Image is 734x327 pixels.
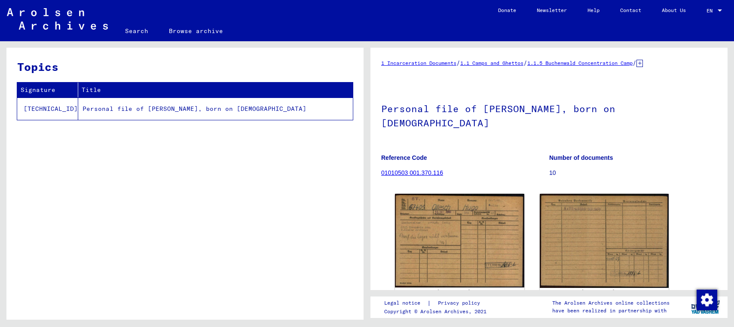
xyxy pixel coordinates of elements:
a: 01010503 001.370.116 [381,169,443,176]
th: Title [78,83,353,98]
div: Change consent [696,289,717,310]
a: Legal notice [384,299,427,308]
p: The Arolsen Archives online collections [552,299,670,307]
a: DocID: 6743597 ([PERSON_NAME]) [540,289,618,294]
td: Personal file of [PERSON_NAME], born on [DEMOGRAPHIC_DATA] [78,98,353,120]
img: Change consent [697,290,717,310]
img: yv_logo.png [689,296,722,318]
b: Reference Code [381,154,427,161]
td: [TECHNICAL_ID] [17,98,78,120]
a: 1.1.5 Buchenwald Concentration Camp [527,60,633,66]
a: 1.1 Camps and Ghettos [460,60,523,66]
a: Search [115,21,159,41]
span: EN [706,8,716,14]
img: Arolsen_neg.svg [7,8,108,30]
h1: Personal file of [PERSON_NAME], born on [DEMOGRAPHIC_DATA] [381,89,717,141]
a: Privacy policy [431,299,490,308]
span: / [633,59,636,67]
img: 002.jpg [540,194,669,288]
div: | [384,299,490,308]
span: / [456,59,460,67]
a: Browse archive [159,21,233,41]
th: Signature [17,83,78,98]
h3: Topics [17,58,352,75]
a: 1 Incarceration Documents [381,60,456,66]
a: DocID: 6743597 ([PERSON_NAME]) [396,289,473,294]
b: Number of documents [549,154,613,161]
p: Copyright © Arolsen Archives, 2021 [384,308,490,315]
p: 10 [549,168,717,177]
span: / [523,59,527,67]
img: 001.jpg [395,194,524,287]
p: have been realized in partnership with [552,307,670,315]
